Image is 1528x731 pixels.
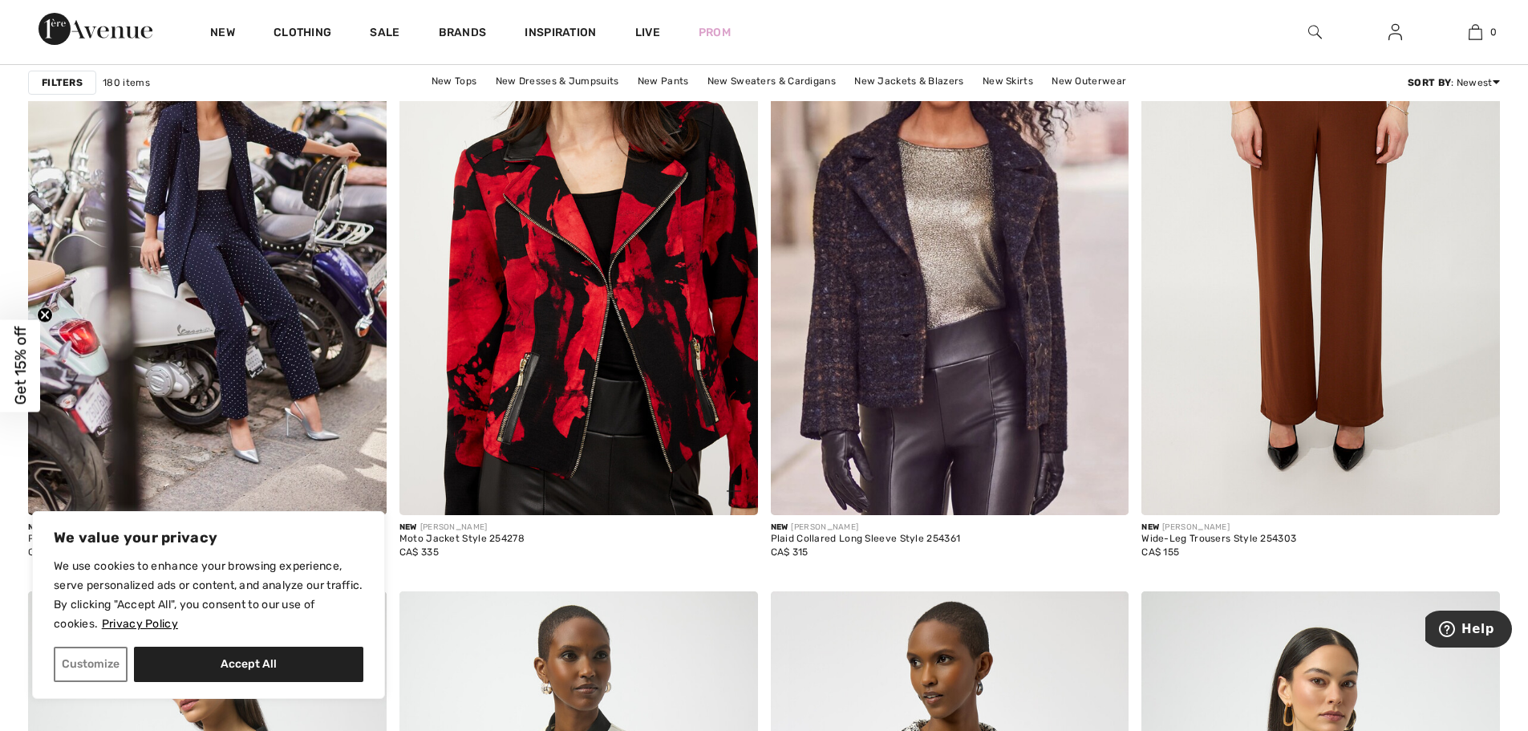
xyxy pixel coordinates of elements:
[771,546,809,558] span: CA$ 315
[439,26,487,43] a: Brands
[699,71,844,91] a: New Sweaters & Cardigans
[210,26,235,43] a: New
[28,522,46,532] span: New
[488,71,627,91] a: New Dresses & Jumpsuits
[1469,22,1482,42] img: My Bag
[1490,25,1497,39] span: 0
[37,307,53,323] button: Close teaser
[28,546,69,558] span: CA$ 280
[101,616,179,632] a: Privacy Policy
[771,534,961,545] div: Plaid Collared Long Sleeve Style 254361
[134,647,363,682] button: Accept All
[399,546,439,558] span: CA$ 335
[771,522,788,532] span: New
[39,13,152,45] img: 1ère Avenue
[1425,611,1512,651] iframe: Opens a widget where you can find more information
[54,528,363,547] p: We value your privacy
[399,534,525,545] div: Moto Jacket Style 254278
[630,71,697,91] a: New Pants
[32,511,385,699] div: We value your privacy
[1436,22,1514,42] a: 0
[103,75,150,90] span: 180 items
[1141,522,1159,532] span: New
[1376,22,1415,43] a: Sign In
[1044,71,1134,91] a: New Outerwear
[1141,522,1296,534] div: [PERSON_NAME]
[1141,534,1296,545] div: Wide-Leg Trousers Style 254303
[370,26,399,43] a: Sale
[727,484,741,498] img: plus_v2.svg
[42,75,83,90] strong: Filters
[399,522,417,532] span: New
[54,647,128,682] button: Customize
[28,534,208,545] div: Polka Dot Blazer Jacket Style 254229
[1408,77,1451,88] strong: Sort By
[525,26,596,43] span: Inspiration
[54,557,363,634] p: We use cookies to enhance your browsing experience, serve personalized ads or content, and analyz...
[11,327,30,405] span: Get 15% off
[28,522,208,534] div: [PERSON_NAME]
[1388,22,1402,42] img: My Info
[1141,546,1179,558] span: CA$ 155
[635,24,660,41] a: Live
[975,71,1041,91] a: New Skirts
[424,71,484,91] a: New Tops
[1308,22,1322,42] img: search the website
[1408,75,1500,90] div: : Newest
[846,71,971,91] a: New Jackets & Blazers
[399,522,525,534] div: [PERSON_NAME]
[274,26,331,43] a: Clothing
[771,522,961,534] div: [PERSON_NAME]
[699,24,731,41] a: Prom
